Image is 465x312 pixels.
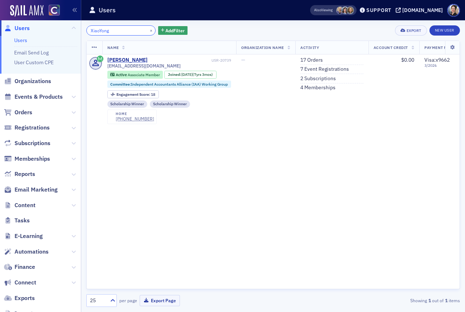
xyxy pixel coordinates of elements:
[110,82,228,87] a: Committee:Independent Accountants Alliance (IAA) Working Group
[15,77,51,85] span: Organizations
[15,124,50,132] span: Registrations
[165,27,185,34] span: Add Filter
[401,57,414,63] span: $0.00
[116,116,154,122] a: [PHONE_NUMBER]
[4,248,49,256] a: Automations
[15,232,43,240] span: E-Learning
[15,248,49,256] span: Automations
[49,5,60,16] img: SailAMX
[300,66,349,73] a: 7 Event Registrations
[116,92,151,97] span: Engagement Score :
[374,45,408,50] span: Account Credit
[241,57,245,63] span: —
[4,124,50,132] a: Registrations
[341,7,349,14] span: Stacy Svendsen
[15,217,30,225] span: Tasks
[14,37,27,44] a: Users
[395,25,427,36] button: Export
[314,8,321,12] div: Also
[366,7,391,13] div: Support
[140,295,180,306] button: Export Page
[424,57,450,63] span: Visa : x9662
[116,112,154,116] div: home
[15,279,36,287] span: Connect
[429,25,460,36] a: New User
[300,85,336,91] a: 4 Memberships
[168,72,182,77] span: Joined :
[407,29,421,33] div: Export
[107,45,119,50] span: Name
[4,77,51,85] a: Organizations
[116,93,155,97] div: 18
[15,294,35,302] span: Exports
[107,57,148,63] a: [PERSON_NAME]
[15,186,58,194] span: Email Marketing
[4,155,50,163] a: Memberships
[110,72,160,77] a: Active Associate Member
[119,297,137,304] label: per page
[4,93,63,101] a: Events & Products
[424,45,463,50] span: Payment Methods
[300,45,319,50] span: Activity
[149,58,231,63] div: USR-20739
[4,217,30,225] a: Tasks
[4,108,32,116] a: Orders
[107,63,181,69] span: [EMAIL_ADDRESS][DOMAIN_NAME]
[427,297,432,304] strong: 1
[44,5,60,17] a: View Homepage
[424,63,463,68] span: 3 / 2026
[4,294,35,302] a: Exports
[110,82,131,87] span: Committee :
[107,100,148,108] div: Scholarship Winner
[4,279,36,287] a: Connect
[10,5,44,17] img: SailAMX
[15,93,63,101] span: Events & Products
[241,45,284,50] span: Organization Name
[14,49,49,56] a: Email Send Log
[15,139,50,147] span: Subscriptions
[99,6,116,15] h1: Users
[314,8,333,13] span: Viewing
[396,8,445,13] button: [DOMAIN_NAME]
[86,25,156,36] input: Search…
[107,71,163,79] div: Active: Active: Associate Member
[4,170,35,178] a: Reports
[15,201,36,209] span: Content
[4,201,36,209] a: Content
[15,263,35,271] span: Finance
[4,232,43,240] a: E-Learning
[148,27,155,33] button: ×
[116,72,128,77] span: Active
[158,26,188,35] button: AddFilter
[346,7,354,14] span: Lindsay Moore
[128,72,160,77] span: Associate Member
[15,108,32,116] span: Orders
[15,24,30,32] span: Users
[150,100,190,108] div: Scholarship Winner
[341,297,460,304] div: Showing out of items
[15,155,50,163] span: Memberships
[4,139,50,147] a: Subscriptions
[181,72,213,77] div: (7yrs 3mos)
[300,57,323,63] a: 17 Orders
[181,72,193,77] span: [DATE]
[15,170,35,178] span: Reports
[300,75,336,82] a: 2 Subscriptions
[336,7,344,14] span: Alicia Gelinas
[4,186,58,194] a: Email Marketing
[90,297,106,304] div: 25
[107,90,159,98] div: Engagement Score: 18
[4,24,30,32] a: Users
[164,71,217,79] div: Joined: 2018-06-30 00:00:00
[447,4,460,17] span: Profile
[4,263,35,271] a: Finance
[444,297,449,304] strong: 1
[107,81,231,88] div: Committee:
[14,59,54,66] a: User Custom CPE
[402,7,443,13] div: [DOMAIN_NAME]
